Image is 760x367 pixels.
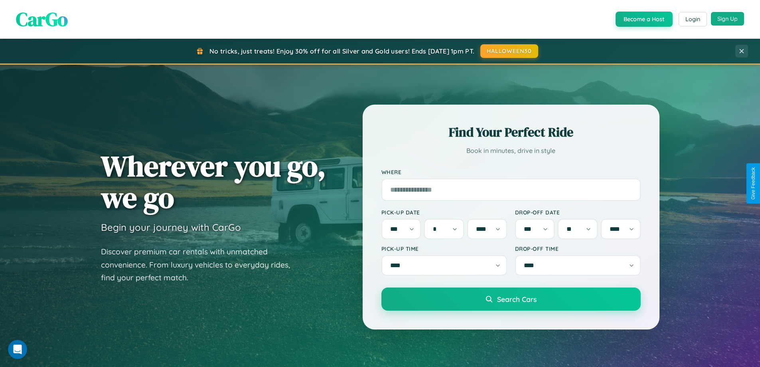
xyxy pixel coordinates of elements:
label: Drop-off Date [515,209,641,216]
label: Drop-off Time [515,245,641,252]
span: No tricks, just treats! Enjoy 30% off for all Silver and Gold users! Ends [DATE] 1pm PT. [209,47,474,55]
button: Login [679,12,707,26]
button: HALLOWEEN30 [480,44,538,58]
h2: Find Your Perfect Ride [381,123,641,141]
h3: Begin your journey with CarGo [101,221,241,233]
button: Sign Up [711,12,744,26]
span: Search Cars [497,295,537,304]
p: Book in minutes, drive in style [381,145,641,157]
label: Pick-up Time [381,245,507,252]
label: Where [381,169,641,175]
iframe: Intercom live chat [8,340,27,359]
button: Become a Host [616,12,673,27]
div: Give Feedback [750,167,756,200]
h1: Wherever you go, we go [101,150,326,213]
span: CarGo [16,6,68,32]
p: Discover premium car rentals with unmatched convenience. From luxury vehicles to everyday rides, ... [101,245,300,284]
label: Pick-up Date [381,209,507,216]
button: Search Cars [381,288,641,311]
